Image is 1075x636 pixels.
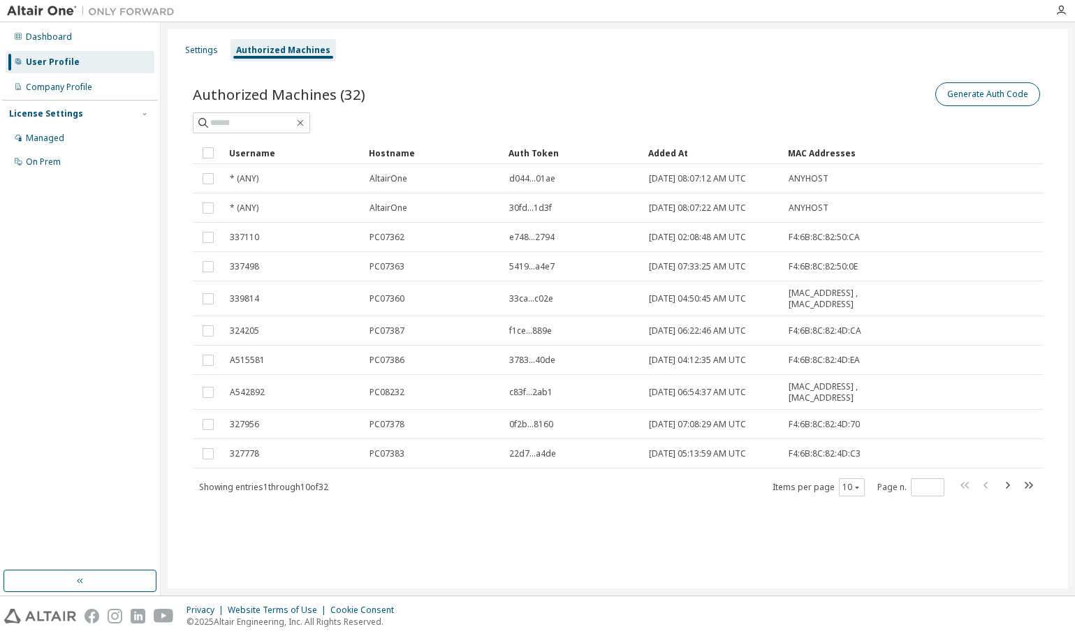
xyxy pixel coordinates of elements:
span: f1ce...889e [509,325,552,337]
span: F4:6B:8C:82:4D:EA [789,355,860,366]
span: [DATE] 05:13:59 AM UTC [649,448,746,459]
img: instagram.svg [108,609,122,623]
span: PC07387 [370,325,404,337]
span: [DATE] 04:50:45 AM UTC [649,293,746,304]
span: [DATE] 08:07:22 AM UTC [649,202,746,214]
span: PC08232 [370,387,404,398]
span: ANYHOST [789,173,828,184]
span: 339814 [230,293,259,304]
span: [DATE] 02:08:48 AM UTC [649,232,746,243]
span: c83f...2ab1 [509,387,553,398]
div: Added At [648,142,777,164]
div: License Settings [9,108,83,119]
span: 30fd...1d3f [509,202,552,214]
span: 5419...a4e7 [509,261,555,272]
span: F4:6B:8C:82:4D:70 [789,419,860,430]
span: * (ANY) [230,173,258,184]
span: [DATE] 07:33:25 AM UTC [649,261,746,272]
span: 324205 [230,325,259,337]
img: altair_logo.svg [4,609,76,623]
span: F4:6B:8C:82:50:0E [789,261,858,272]
span: Items per page [773,478,865,496]
span: Showing entries 1 through 10 of 32 [199,481,328,493]
span: PC07378 [370,419,404,430]
span: 337110 [230,232,259,243]
span: d044...01ae [509,173,555,184]
span: PC07383 [370,448,404,459]
span: Authorized Machines (32) [193,84,365,104]
span: 327778 [230,448,259,459]
span: [DATE] 06:54:37 AM UTC [649,387,746,398]
img: facebook.svg [85,609,99,623]
span: F4:6B:8C:82:4D:C3 [789,448,861,459]
div: MAC Addresses [788,142,896,164]
span: 337498 [230,261,259,272]
span: PC07386 [370,355,404,366]
span: e748...2794 [509,232,555,243]
span: [DATE] 06:22:46 AM UTC [649,325,746,337]
span: 22d7...a4de [509,448,556,459]
span: 3783...40de [509,355,555,366]
span: PC07360 [370,293,404,304]
span: AltairOne [370,173,407,184]
span: 327956 [230,419,259,430]
span: 0f2b...8160 [509,419,553,430]
div: Username [229,142,358,164]
div: On Prem [26,156,61,168]
p: © 2025 Altair Engineering, Inc. All Rights Reserved. [187,616,402,628]
div: Settings [185,45,218,56]
img: Altair One [7,4,182,18]
button: 10 [842,482,861,493]
div: Auth Token [509,142,637,164]
div: Cookie Consent [330,605,402,616]
button: Generate Auth Code [935,82,1040,106]
span: PC07362 [370,232,404,243]
span: ANYHOST [789,202,828,214]
div: Dashboard [26,31,72,43]
span: F4:6B:8C:82:50:CA [789,232,860,243]
span: PC07363 [370,261,404,272]
span: [DATE] 07:08:29 AM UTC [649,419,746,430]
div: Hostname [369,142,497,164]
span: [DATE] 04:12:35 AM UTC [649,355,746,366]
img: youtube.svg [154,609,174,623]
span: A542892 [230,387,265,398]
div: Authorized Machines [236,45,330,56]
span: Page n. [877,478,944,496]
span: * (ANY) [230,202,258,214]
div: Company Profile [26,82,92,93]
span: AltairOne [370,202,407,214]
span: [MAC_ADDRESS] , [MAC_ADDRESS] [789,381,895,404]
div: User Profile [26,57,80,68]
span: [DATE] 08:07:12 AM UTC [649,173,746,184]
div: Managed [26,133,64,144]
div: Website Terms of Use [228,605,330,616]
span: [MAC_ADDRESS] , [MAC_ADDRESS] [789,288,895,310]
img: linkedin.svg [131,609,145,623]
span: F4:6B:8C:82:4D:CA [789,325,861,337]
span: 33ca...c02e [509,293,553,304]
span: A515581 [230,355,265,366]
div: Privacy [187,605,228,616]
